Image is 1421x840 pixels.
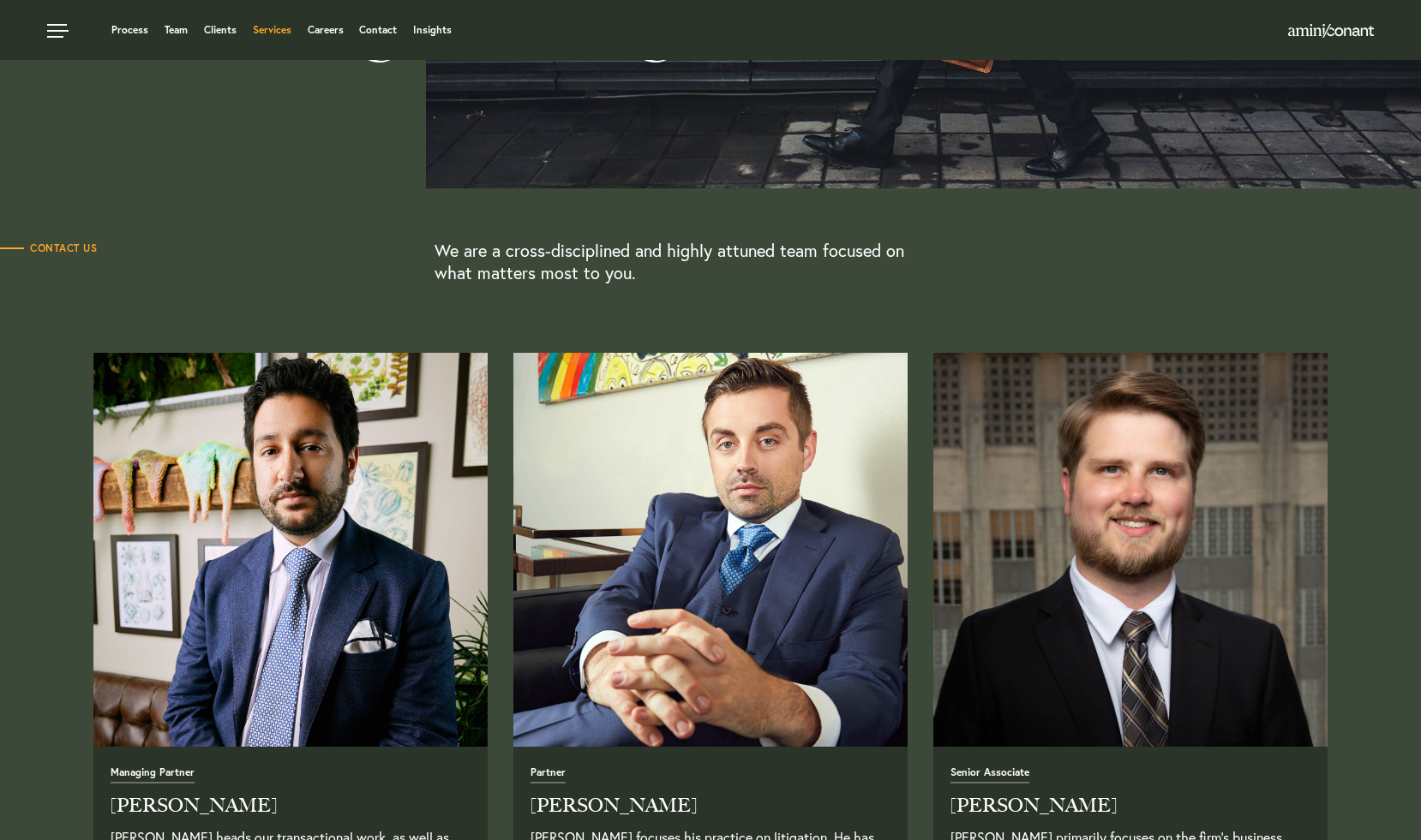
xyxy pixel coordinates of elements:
[531,767,566,783] span: Partner
[93,353,488,747] a: Read Full Bio
[111,796,471,815] h2: [PERSON_NAME]
[253,25,291,35] a: Services
[513,353,908,747] a: Read Full Bio
[950,767,1029,783] span: Senior Associate
[204,25,237,35] a: Clients
[1288,25,1374,39] a: Home
[111,25,148,35] a: Process
[950,796,1310,815] h2: [PERSON_NAME]
[513,353,908,747] img: alex_conant.jpg
[933,353,1328,747] a: Read Full Bio
[413,25,452,35] a: Insights
[165,25,188,35] a: Team
[1288,24,1374,38] img: Amini & Conant
[531,796,890,815] h2: [PERSON_NAME]
[435,240,912,284] p: We are a cross-disciplined and highly attuned team focused on what matters most to you.
[933,353,1328,747] img: AC-Headshot-4462.jpg
[359,25,397,35] a: Contact
[111,767,195,783] span: Managing Partner
[308,25,344,35] a: Careers
[93,353,488,747] img: neema_amini-4.jpg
